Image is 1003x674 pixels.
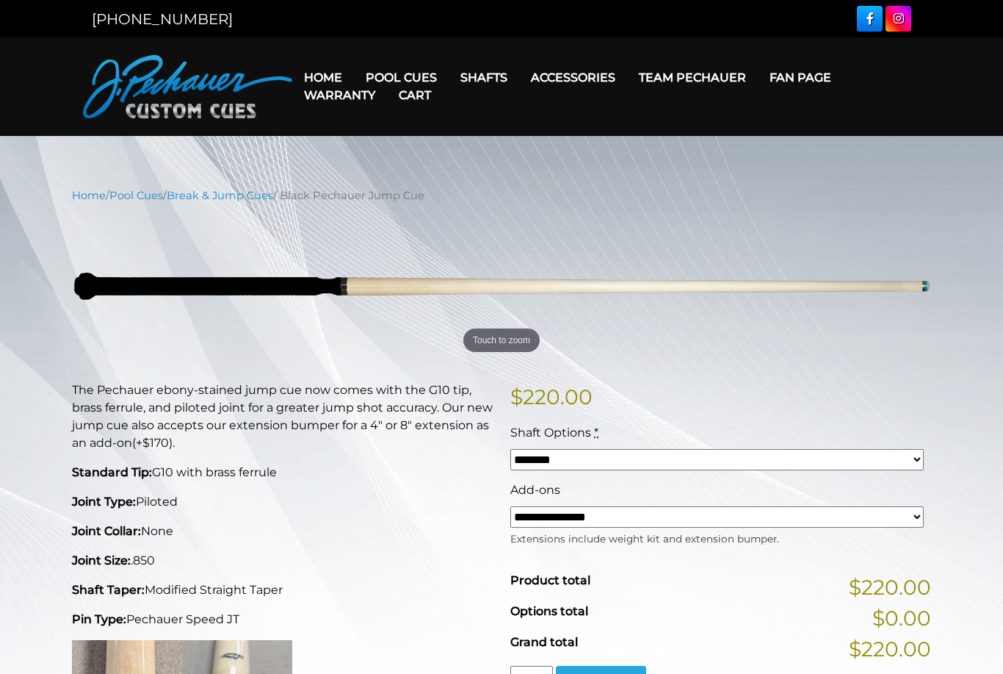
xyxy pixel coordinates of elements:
strong: Pin Type: [72,612,126,626]
a: Pool Cues [354,59,449,96]
span: Options total [510,604,588,618]
p: G10 with brass ferrule [72,464,493,481]
span: Shaft Options [510,426,591,440]
strong: Shaft Taper: [72,583,145,597]
span: Add-ons [510,483,560,497]
span: Grand total [510,635,578,649]
span: $220.00 [849,634,931,664]
a: Shafts [449,59,519,96]
p: Piloted [72,493,493,511]
span: Product total [510,573,590,587]
a: Pool Cues [109,189,163,202]
span: $0.00 [872,603,931,634]
p: .850 [72,552,493,570]
a: Home [292,59,354,96]
strong: Standard Tip: [72,465,152,479]
bdi: 220.00 [510,384,593,409]
strong: Joint Size: [72,553,131,567]
p: None [72,523,493,540]
p: Modified Straight Taper [72,581,493,599]
img: black-jump-photo.png [72,215,931,358]
a: Team Pechauer [627,59,758,96]
span: $220.00 [849,572,931,603]
p: The Pechauer ebony-stained jump cue now comes with the G10 tip, brass ferrule, and piloted joint ... [72,381,493,452]
a: Warranty [292,76,387,114]
nav: Breadcrumb [72,187,931,204]
abbr: required [594,426,598,440]
p: Pechauer Speed JT [72,611,493,628]
a: Accessories [519,59,627,96]
a: Cart [387,76,443,114]
a: Touch to zoom [72,215,931,358]
strong: Joint Collar: [72,524,141,538]
a: [PHONE_NUMBER] [92,10,233,28]
strong: Joint Type: [72,495,136,509]
a: Fan Page [758,59,843,96]
a: Home [72,189,106,202]
img: Pechauer Custom Cues [83,55,292,118]
a: Break & Jump Cues [167,189,273,202]
span: $ [510,384,523,409]
div: Extensions include weight kit and extension bumper. [510,528,924,546]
